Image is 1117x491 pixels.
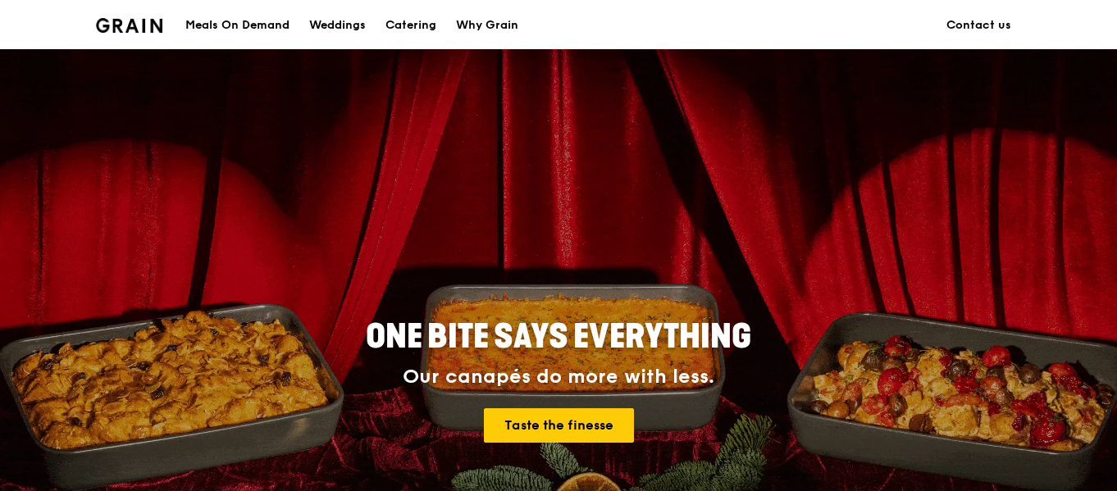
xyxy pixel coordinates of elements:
div: Catering [385,1,436,50]
div: Meals On Demand [185,1,290,50]
a: Why Grain [446,1,528,50]
img: Grain [96,18,162,33]
a: Weddings [299,1,376,50]
div: Weddings [309,1,366,50]
a: Catering [376,1,446,50]
a: Contact us [937,1,1021,50]
div: Why Grain [456,1,518,50]
div: Our canapés do more with less. [263,366,854,389]
span: ONE BITE SAYS EVERYTHING [366,317,751,357]
a: Taste the finesse [484,408,634,443]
